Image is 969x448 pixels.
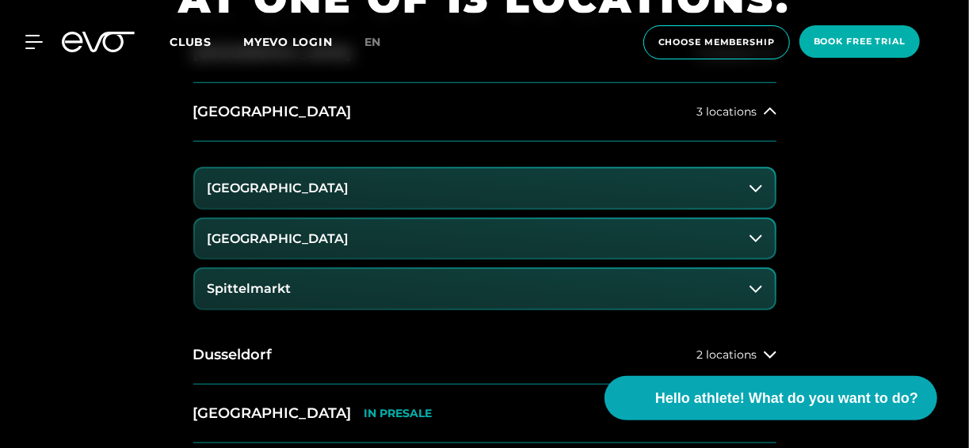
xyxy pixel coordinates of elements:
h3: [GEOGRAPHIC_DATA] [208,232,349,246]
button: [GEOGRAPHIC_DATA] [195,219,775,259]
span: book free trial [814,35,906,48]
span: Hello athlete! What do you want to do? [655,388,918,409]
span: 3 locations [697,106,757,118]
span: 2 locations [697,349,757,361]
button: Dusseldorf2 locations [193,326,776,385]
a: choose membership [639,25,795,59]
h3: [GEOGRAPHIC_DATA] [208,181,349,196]
h2: [GEOGRAPHIC_DATA] [193,404,352,423]
a: MYEVO LOGIN [243,35,333,49]
button: [GEOGRAPHIC_DATA]3 locations [193,83,776,142]
a: Clubs [170,34,243,49]
a: En [364,33,401,51]
span: En [364,35,382,49]
button: Hello athlete! What do you want to do? [605,376,937,420]
a: book free trial [795,25,925,59]
p: IN PRESALE [364,407,433,420]
h2: [GEOGRAPHIC_DATA] [193,102,352,122]
button: [GEOGRAPHIC_DATA]IN PRESALE2 locations [193,385,776,443]
button: Spittelmarkt [195,269,775,309]
span: choose membership [658,36,775,49]
span: Clubs [170,35,212,49]
button: [GEOGRAPHIC_DATA] [195,169,775,208]
h2: Dusseldorf [193,345,273,365]
h3: Spittelmarkt [208,282,292,296]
